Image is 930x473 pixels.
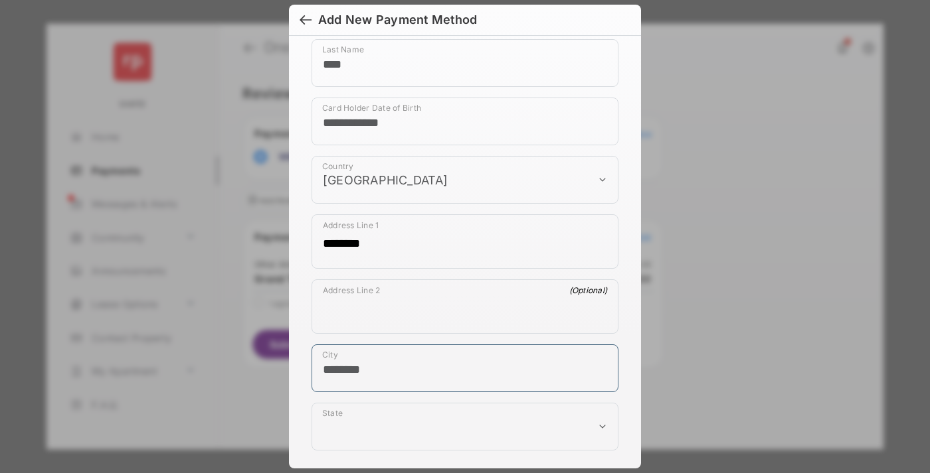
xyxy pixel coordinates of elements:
div: payment_method_screening[postal_addresses][country] [312,156,618,204]
div: payment_method_screening[postal_addresses][locality] [312,344,618,392]
div: payment_method_screening[postal_addresses][addressLine1] [312,214,618,269]
div: payment_method_screening[postal_addresses][administrativeArea] [312,403,618,450]
div: payment_method_screening[postal_addresses][addressLine2] [312,279,618,334]
div: Add New Payment Method [318,13,477,27]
